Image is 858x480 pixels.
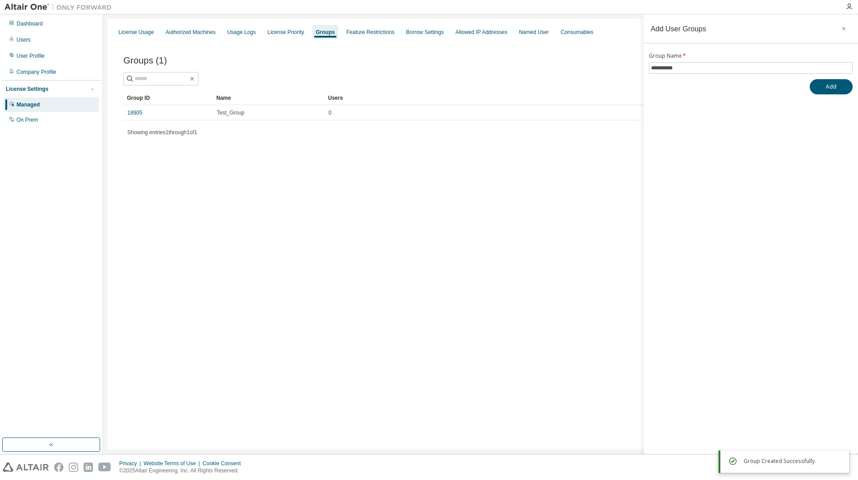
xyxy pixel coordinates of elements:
div: Group Created Successfully. [744,456,842,467]
div: Add User Groups [651,25,706,32]
label: Group Name [649,52,853,59]
span: Groups (1) [123,55,167,66]
div: License Settings [6,85,48,93]
span: Test_Group [217,109,244,116]
div: Users [17,36,30,43]
img: altair_logo.svg [3,463,49,472]
div: Group ID [127,91,209,105]
img: facebook.svg [54,463,63,472]
img: instagram.svg [69,463,78,472]
div: Feature Restrictions [346,29,394,36]
button: Add [810,79,853,94]
div: Authorized Machines [165,29,215,36]
div: Privacy [119,460,143,467]
div: Consumables [561,29,593,36]
div: Name [216,91,321,105]
div: Managed [17,101,40,108]
div: Usage Logs [227,29,256,36]
img: linkedin.svg [84,463,93,472]
div: Groups [316,29,335,36]
div: Borrow Settings [406,29,444,36]
div: Cookie Consent [202,460,246,467]
div: User Profile [17,52,45,59]
div: License Usage [118,29,154,36]
div: Users [328,91,812,105]
div: Company Profile [17,68,56,76]
img: Altair One [4,3,116,12]
span: 0 [328,109,332,116]
p: © 2025 Altair Engineering, Inc. All Rights Reserved. [119,467,246,475]
span: Showing entries 1 through 1 of 1 [127,129,197,136]
div: Allowed IP Addresses [455,29,507,36]
div: Dashboard [17,20,43,27]
a: 18905 [127,109,142,116]
div: On Prem [17,116,38,123]
div: Named User [519,29,549,36]
div: Website Terms of Use [143,460,202,467]
div: License Priority [268,29,304,36]
img: youtube.svg [98,463,111,472]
